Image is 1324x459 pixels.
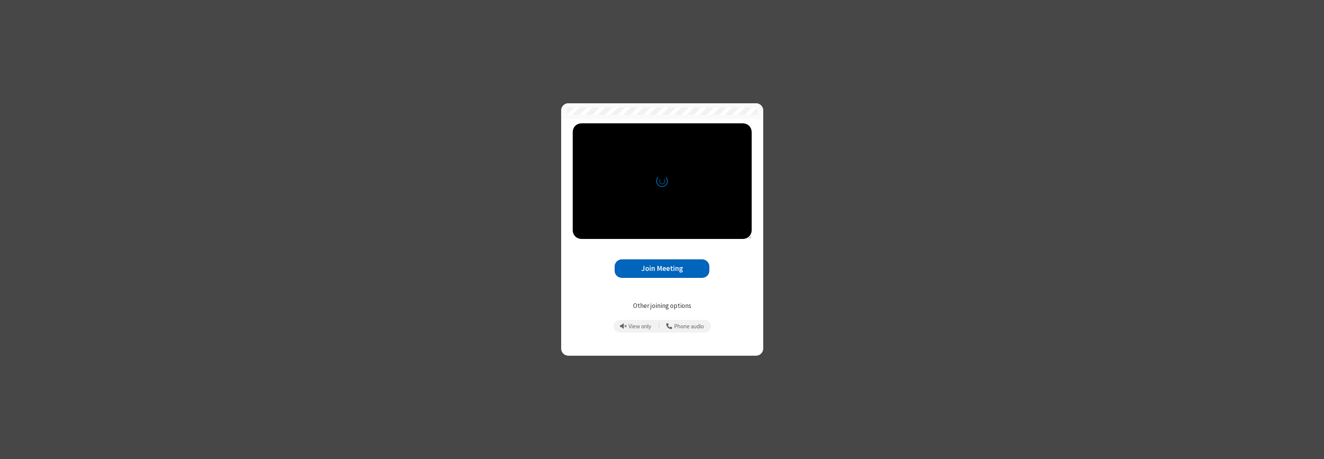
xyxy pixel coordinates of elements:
[629,323,651,330] span: View only
[617,320,654,333] button: Prevent echo when there is already an active mic and speaker in the room.
[664,320,707,333] button: Use your phone for mic and speaker while you view the meeting on this device.
[658,321,660,332] span: |
[573,301,752,311] p: Other joining options
[674,323,704,330] span: Phone audio
[615,259,709,278] button: Join Meeting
